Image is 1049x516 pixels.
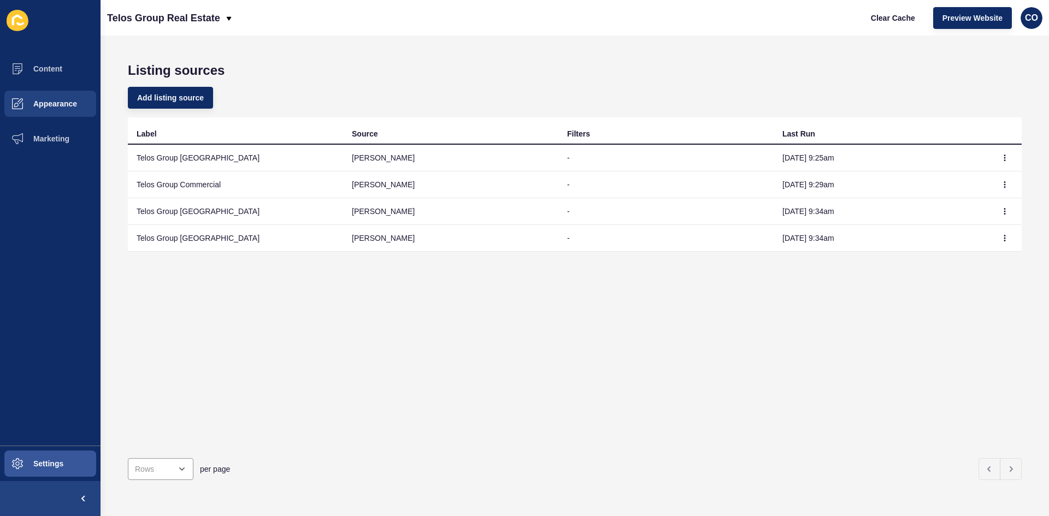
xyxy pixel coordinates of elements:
[774,145,989,171] td: [DATE] 9:25am
[567,128,590,139] div: Filters
[1025,13,1038,23] span: CO
[128,458,193,480] div: open menu
[774,171,989,198] td: [DATE] 9:29am
[128,87,213,109] button: Add listing source
[343,171,558,198] td: [PERSON_NAME]
[933,7,1012,29] button: Preview Website
[128,63,1022,78] h1: Listing sources
[343,198,558,225] td: [PERSON_NAME]
[343,225,558,252] td: [PERSON_NAME]
[137,92,204,103] span: Add listing source
[942,13,1003,23] span: Preview Website
[137,128,157,139] div: Label
[558,198,774,225] td: -
[774,198,989,225] td: [DATE] 9:34am
[343,145,558,171] td: [PERSON_NAME]
[128,171,343,198] td: Telos Group Commercial
[107,4,220,32] p: Telos Group Real Estate
[862,7,924,29] button: Clear Cache
[782,128,815,139] div: Last Run
[558,145,774,171] td: -
[774,225,989,252] td: [DATE] 9:34am
[558,171,774,198] td: -
[200,464,230,475] span: per page
[871,13,915,23] span: Clear Cache
[128,145,343,171] td: Telos Group [GEOGRAPHIC_DATA]
[558,225,774,252] td: -
[128,198,343,225] td: Telos Group [GEOGRAPHIC_DATA]
[352,128,378,139] div: Source
[128,225,343,252] td: Telos Group [GEOGRAPHIC_DATA]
